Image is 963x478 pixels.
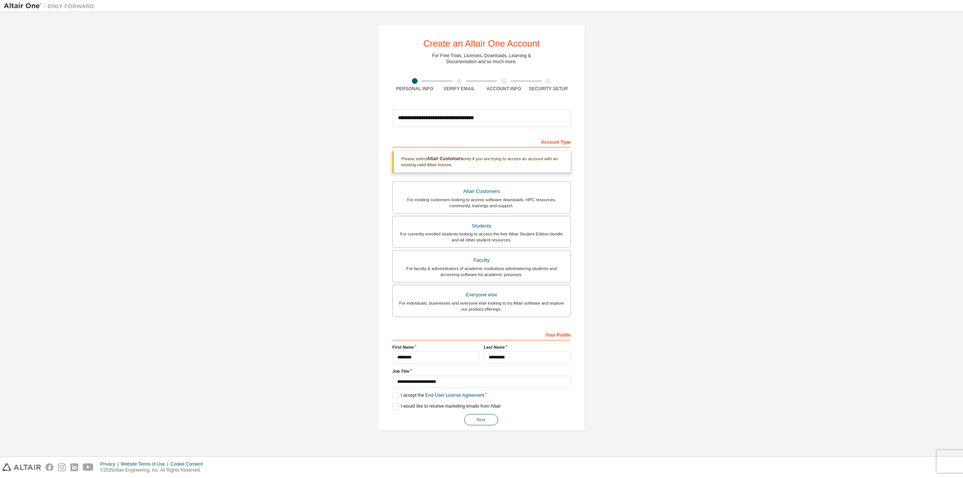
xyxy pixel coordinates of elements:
div: Account Type [392,135,571,147]
div: Create an Altair One Account [423,39,540,48]
b: Altair Customers [427,156,463,161]
img: linkedin.svg [70,463,78,471]
img: Altair One [4,2,98,10]
div: Faculty [397,255,566,266]
label: First Name [392,344,479,350]
div: Your Profile [392,328,571,340]
div: Please select only if you are trying to access an account with an existing valid Altair license. [392,151,571,173]
div: Everyone else [397,290,566,300]
div: For existing customers looking to access software downloads, HPC resources, community, trainings ... [397,197,566,209]
img: altair_logo.svg [2,463,41,471]
button: Next [464,414,498,425]
img: instagram.svg [58,463,66,471]
label: I accept the [392,392,484,399]
img: facebook.svg [46,463,53,471]
label: Job Title [392,368,571,374]
label: I would like to receive marketing emails from Altair [392,403,501,410]
p: © 2025 Altair Engineering, Inc. All Rights Reserved. [100,467,207,473]
div: Privacy [100,461,121,467]
div: For faculty & administrators of academic institutions administering students and accessing softwa... [397,266,566,278]
div: For currently enrolled students looking to access the free Altair Student Edition bundle and all ... [397,231,566,243]
div: Personal Info [392,86,437,92]
a: End-User License Agreement [425,393,485,398]
div: Account Info [481,86,526,92]
div: Cookie Consent [170,461,207,467]
label: Last Name [484,344,571,350]
div: Altair Customers [397,186,566,197]
div: For Free Trials, Licenses, Downloads, Learning & Documentation and so much more. [432,53,531,65]
div: For individuals, businesses and everyone else looking to try Altair software and explore our prod... [397,300,566,312]
div: Verify Email [437,86,482,92]
div: Website Terms of Use [121,461,170,467]
div: Students [397,221,566,231]
div: Security Setup [526,86,571,92]
img: youtube.svg [83,463,94,471]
